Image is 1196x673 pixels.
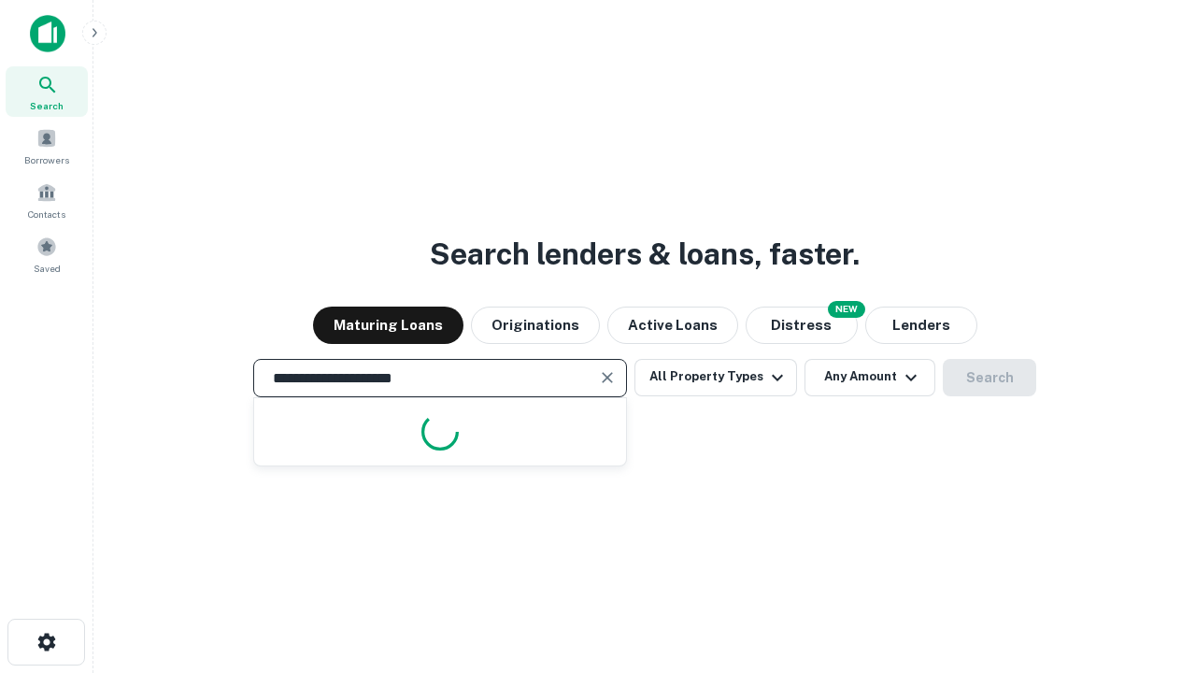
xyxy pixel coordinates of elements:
img: capitalize-icon.png [30,15,65,52]
h3: Search lenders & loans, faster. [430,232,860,277]
span: Contacts [28,207,65,222]
span: Saved [34,261,61,276]
a: Borrowers [6,121,88,171]
button: Search distressed loans with lien and other non-mortgage details. [746,307,858,344]
button: Clear [594,365,620,391]
button: Active Loans [607,307,738,344]
span: Borrowers [24,152,69,167]
a: Contacts [6,175,88,225]
div: NEW [828,301,865,318]
button: Any Amount [804,359,935,396]
a: Search [6,66,88,117]
a: Saved [6,229,88,279]
button: Maturing Loans [313,307,463,344]
iframe: Chat Widget [1103,523,1196,613]
button: All Property Types [634,359,797,396]
button: Originations [471,307,600,344]
span: Search [30,98,64,113]
button: Lenders [865,307,977,344]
